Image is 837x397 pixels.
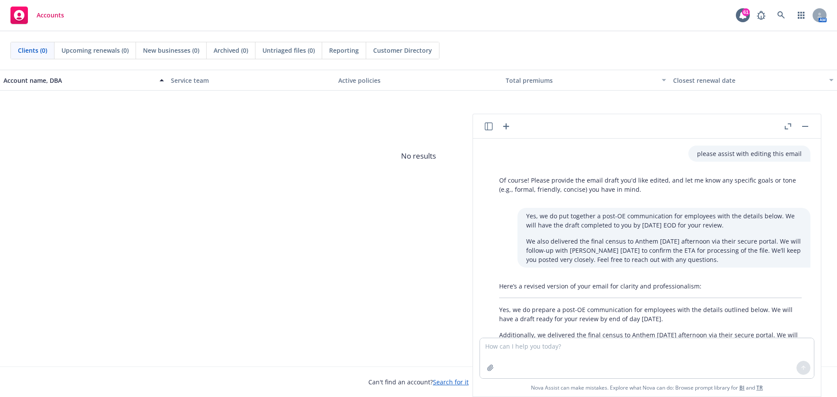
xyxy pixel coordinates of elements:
[502,70,670,91] button: Total premiums
[61,46,129,55] span: Upcoming renewals (0)
[739,384,745,391] a: BI
[433,378,469,386] a: Search for it
[171,76,331,85] div: Service team
[368,377,469,387] span: Can't find an account?
[506,76,657,85] div: Total premiums
[772,7,790,24] a: Search
[752,7,770,24] a: Report a Bug
[18,46,47,55] span: Clients (0)
[531,379,763,397] span: Nova Assist can make mistakes. Explore what Nova can do: Browse prompt library for and
[499,176,802,194] p: Of course! Please provide the email draft you'd like edited, and let me know any specific goals o...
[499,305,802,323] p: Yes, we do prepare a post-OE communication for employees with the details outlined below. We will...
[335,70,502,91] button: Active policies
[526,211,802,230] p: Yes, we do put together a post-OE communication for employees with the details below. We will hav...
[756,384,763,391] a: TR
[3,76,154,85] div: Account name, DBA
[697,149,802,158] p: please assist with editing this email
[499,282,802,291] p: Here’s a revised version of your email for clarity and professionalism:
[167,70,335,91] button: Service team
[499,330,802,358] p: Additionally, we delivered the final census to Anthem [DATE] afternoon via their secure portal. W...
[338,76,499,85] div: Active policies
[37,12,64,19] span: Accounts
[262,46,315,55] span: Untriaged files (0)
[143,46,199,55] span: New businesses (0)
[373,46,432,55] span: Customer Directory
[793,7,810,24] a: Switch app
[214,46,248,55] span: Archived (0)
[329,46,359,55] span: Reporting
[742,7,750,15] div: 61
[7,3,68,27] a: Accounts
[526,237,802,264] p: We also delivered the final census to Anthem [DATE] afternoon via their secure portal. We will fo...
[673,76,824,85] div: Closest renewal date
[670,70,837,91] button: Closest renewal date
